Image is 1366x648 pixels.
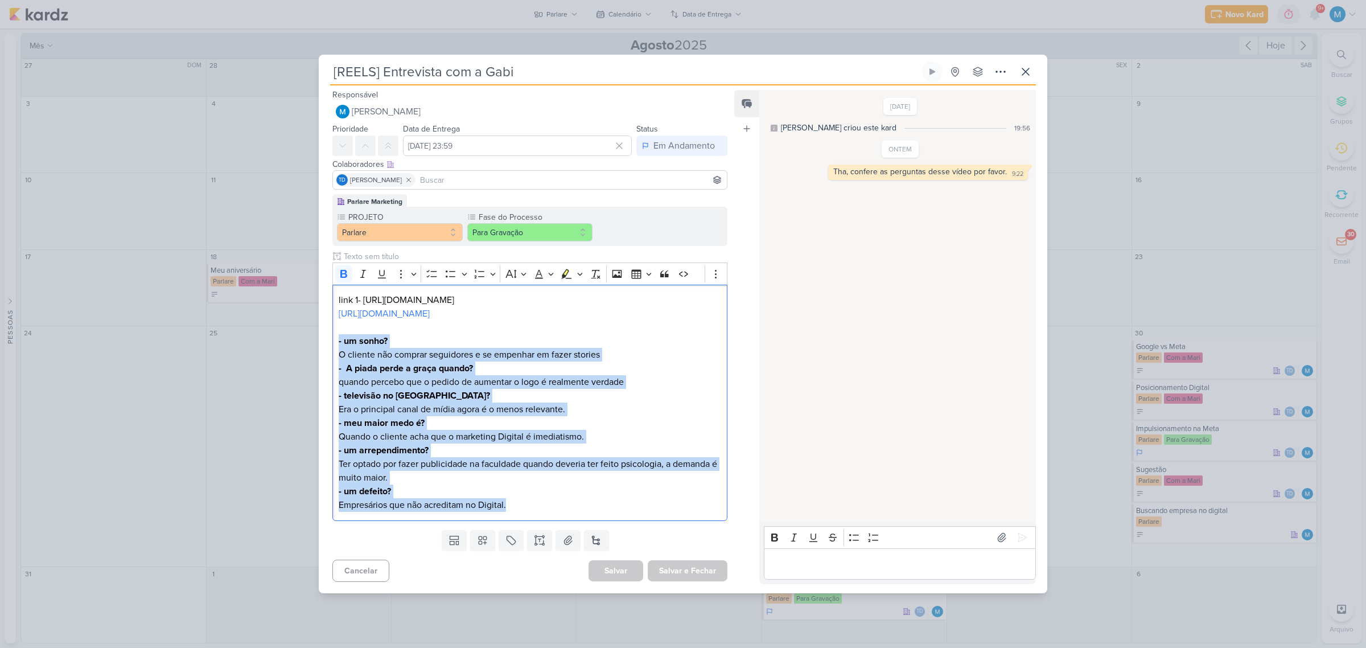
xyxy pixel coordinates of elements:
[339,334,721,362] p: O cliente não comprar seguidores e se empenhar em fazer stories
[339,178,345,183] p: Td
[332,101,727,122] button: [PERSON_NAME]
[339,389,721,416] p: Era o principal canal de mídia agora é o menos relevante.
[339,308,430,319] a: [URL][DOMAIN_NAME]
[332,158,727,170] div: Colaboradores
[330,61,920,82] input: Kard Sem Título
[347,211,463,223] label: PROJETO
[332,90,378,100] label: Responsável
[1012,170,1023,179] div: 9:22
[332,124,368,134] label: Prioridade
[764,548,1036,580] div: Editor editing area: main
[332,560,389,582] button: Cancelar
[339,445,429,456] strong: - um arrependimento?
[653,139,715,153] div: Em Andamento
[350,175,402,185] span: [PERSON_NAME]
[928,67,937,76] div: Ligar relógio
[336,105,349,118] img: MARIANA MIRANDA
[339,390,490,401] strong: - televisão no [GEOGRAPHIC_DATA]?
[339,430,721,485] p: Quando o cliente acha que o marketing Digital é imediatismo. Ter optado por fazer publicidade na ...
[339,363,473,374] strong: - A piada perde a graça quando?
[352,105,421,118] span: [PERSON_NAME]
[336,174,348,186] div: Thais de carvalho
[403,136,632,156] input: Select a date
[337,223,463,241] button: Parlare
[418,173,725,187] input: Buscar
[339,486,391,497] strong: - um defeito?
[636,124,658,134] label: Status
[341,251,727,263] input: Texto sem título
[332,263,727,285] div: Editor toolbar
[764,526,1036,548] div: Editor toolbar
[1014,123,1030,133] div: 19:56
[467,223,593,241] button: Para Gravação
[339,498,721,512] p: Empresários que não acreditam no Digital.
[833,167,1007,177] div: Tha, confere as perguntas desse vídeo por favor.
[339,417,425,429] strong: - meu maior medo é?
[781,122,896,134] div: [PERSON_NAME] criou este kard
[347,196,402,207] div: Parlare Marketing
[636,136,727,156] button: Em Andamento
[339,293,721,321] p: link 1- [URL][DOMAIN_NAME]
[339,335,388,347] strong: - um sonho?
[339,362,721,389] p: quando percebo que o pedido de aumentar o logo é realmente verdade
[478,211,593,223] label: Fase do Processo
[403,124,460,134] label: Data de Entrega
[332,285,727,521] div: Editor editing area: main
